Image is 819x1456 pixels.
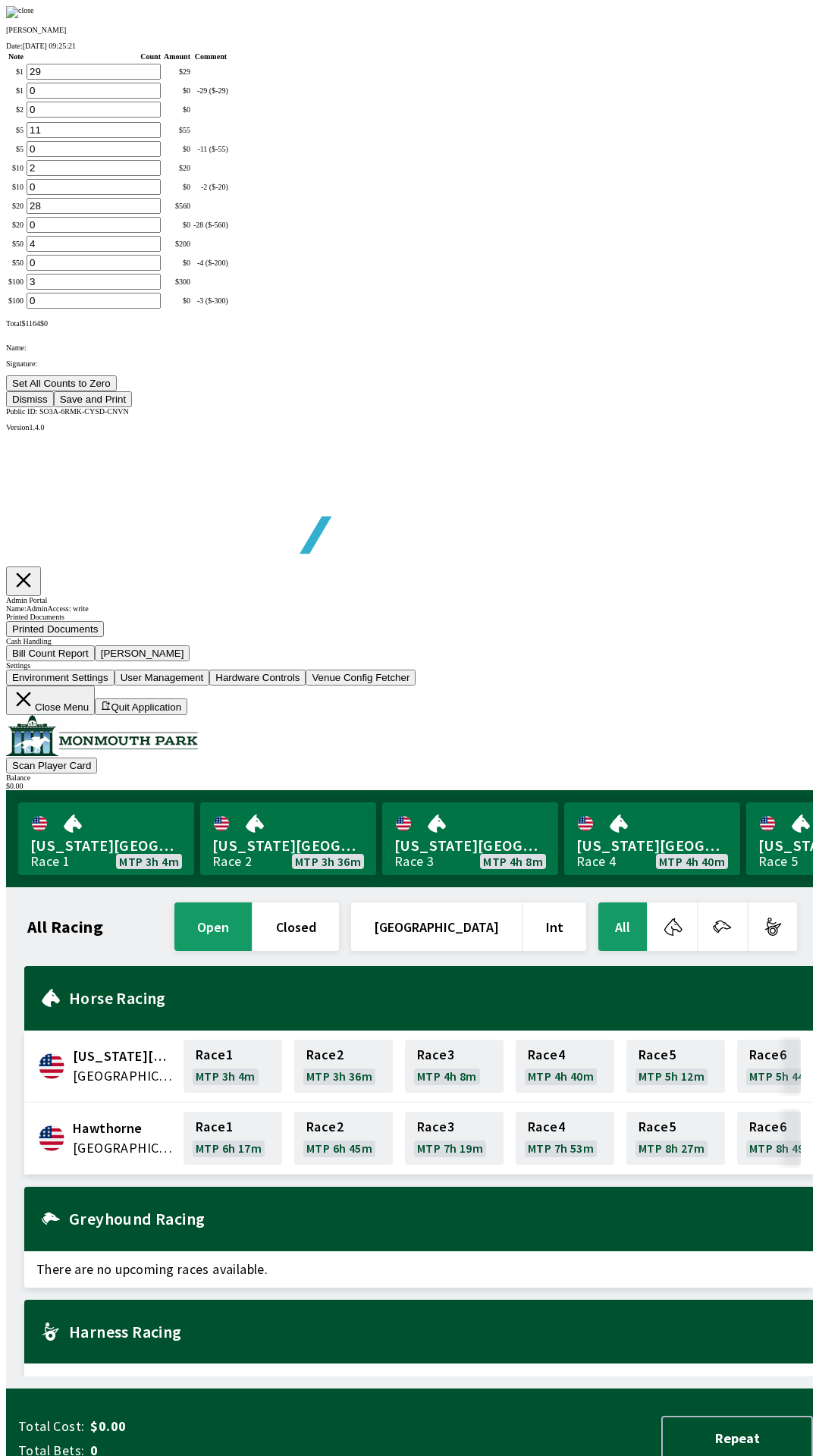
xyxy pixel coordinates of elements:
[18,1417,84,1436] span: Total Cost:
[40,319,48,328] span: $ 0
[8,273,24,290] td: $ 100
[6,6,34,18] img: close
[6,26,813,34] p: [PERSON_NAME]
[749,1142,815,1154] span: MTP 8h 49m
[164,183,190,191] div: $ 0
[394,855,434,868] div: Race 3
[26,52,162,61] th: Count
[196,1121,233,1133] span: Race 1
[8,235,24,253] td: $ 50
[6,344,813,352] p: Name:
[39,407,129,416] span: SO3A-6RMK-CYSD-CNVN
[184,1040,282,1093] a: Race1MTP 3h 4m
[193,145,228,153] div: -11 ($-55)
[6,596,813,604] div: Admin Portal
[8,197,24,215] td: $ 20
[576,836,728,855] span: [US_STATE][GEOGRAPHIC_DATA]
[6,604,813,613] div: Name: Admin Access: write
[193,183,228,191] div: -2 ($-20)
[749,1121,786,1133] span: Race 6
[164,86,190,95] div: $ 0
[675,1429,799,1447] span: Repeat
[23,42,76,50] span: [DATE] 09:25:21
[639,1049,676,1061] span: Race 5
[295,855,361,868] span: MTP 3h 36m
[212,836,364,855] span: [US_STATE][GEOGRAPHIC_DATA]
[483,855,543,868] span: MTP 4h 8m
[18,802,194,875] a: [US_STATE][GEOGRAPHIC_DATA]Race 1MTP 3h 4m
[294,1040,393,1093] a: Race2MTP 3h 36m
[394,836,546,855] span: [US_STATE][GEOGRAPHIC_DATA]
[164,297,190,305] div: $ 0
[417,1121,454,1133] span: Race 3
[8,52,24,61] th: Note
[24,1363,813,1400] span: There are no upcoming races available.
[69,1213,801,1225] h2: Greyhound Racing
[417,1049,454,1061] span: Race 3
[196,1070,256,1082] span: MTP 3h 4m
[639,1142,704,1154] span: MTP 8h 27m
[294,1112,393,1165] a: Race2MTP 6h 45m
[200,802,376,875] a: [US_STATE][GEOGRAPHIC_DATA]Race 2MTP 3h 36m
[6,782,813,790] div: $ 0.00
[528,1121,565,1133] span: Race 4
[6,637,813,645] div: Cash Handling
[21,319,40,328] span: $ 1164
[115,670,210,686] button: User Management
[6,391,54,407] button: Dismiss
[6,423,813,431] div: Version 1.4.0
[6,773,813,782] div: Balance
[6,621,104,637] button: Printed Documents
[212,855,252,868] div: Race 2
[8,82,24,99] td: $ 1
[516,1040,614,1093] a: Race4MTP 4h 40m
[164,145,190,153] div: $ 0
[351,902,522,951] button: [GEOGRAPHIC_DATA]
[417,1070,477,1082] span: MTP 4h 8m
[306,1049,344,1061] span: Race 2
[164,164,190,172] div: $ 20
[528,1070,594,1082] span: MTP 4h 40m
[405,1040,504,1093] a: Race3MTP 4h 8m
[749,1070,815,1082] span: MTP 5h 44m
[184,1112,282,1165] a: Race1MTP 6h 17m
[626,1040,725,1093] a: Race5MTP 5h 12m
[73,1119,174,1138] span: Hawthorne
[209,670,306,686] button: Hardware Controls
[382,802,558,875] a: [US_STATE][GEOGRAPHIC_DATA]Race 3MTP 4h 8m
[8,216,24,234] td: $ 20
[73,1046,174,1066] span: Delaware Park
[95,645,190,661] button: [PERSON_NAME]
[193,86,228,95] div: -29 ($-29)
[73,1066,174,1086] span: United States
[30,836,182,855] span: [US_STATE][GEOGRAPHIC_DATA]
[8,254,24,271] td: $ 50
[576,855,616,868] div: Race 4
[164,278,190,286] div: $ 300
[6,375,117,391] button: Set All Counts to Zero
[6,319,813,328] div: Total
[749,1049,786,1061] span: Race 6
[163,52,191,61] th: Amount
[8,178,24,196] td: $ 10
[54,391,132,407] button: Save and Print
[73,1138,174,1158] span: United States
[306,1142,372,1154] span: MTP 6h 45m
[196,1049,233,1061] span: Race 1
[119,855,179,868] span: MTP 3h 4m
[528,1142,594,1154] span: MTP 7h 53m
[639,1121,676,1133] span: Race 5
[95,698,187,715] button: Quit Application
[659,855,725,868] span: MTP 4h 40m
[8,159,24,177] td: $ 10
[6,670,115,686] button: Environment Settings
[306,1121,344,1133] span: Race 2
[528,1049,565,1061] span: Race 4
[8,101,24,118] td: $ 2
[6,758,97,773] button: Scan Player Card
[516,1112,614,1165] a: Race4MTP 7h 53m
[598,902,647,951] button: All
[69,992,801,1004] h2: Horse Racing
[253,902,339,951] button: closed
[6,686,95,715] button: Close Menu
